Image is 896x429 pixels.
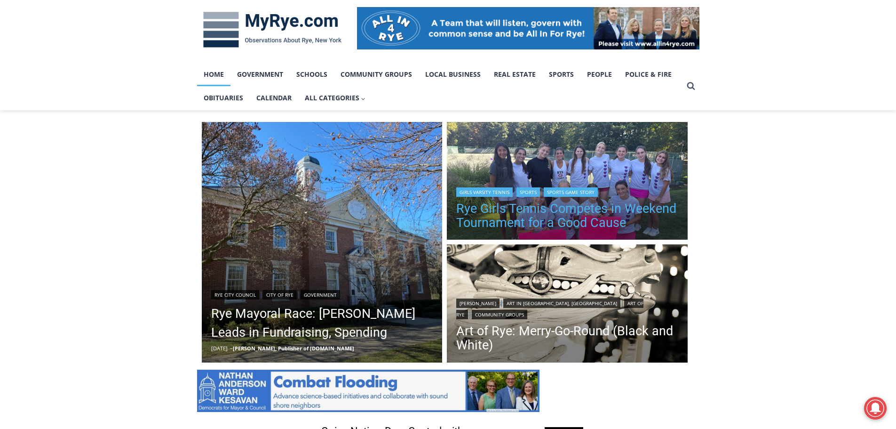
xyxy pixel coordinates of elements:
[516,187,540,197] a: Sports
[230,345,233,352] span: –
[197,63,682,110] nav: Primary Navigation
[99,81,103,91] div: 6
[263,290,297,299] a: City of Rye
[618,63,678,86] a: Police & Fire
[487,63,542,86] a: Real Estate
[230,63,290,86] a: Government
[456,299,500,308] a: [PERSON_NAME]
[233,345,354,352] a: [PERSON_NAME], Publisher of [DOMAIN_NAME]
[211,345,228,352] time: [DATE]
[211,288,433,299] div: | |
[105,81,108,91] div: /
[226,91,456,117] a: Intern @ [DOMAIN_NAME]
[682,78,699,95] button: View Search Form
[211,304,433,342] a: Rye Mayoral Race: [PERSON_NAME] Leads in Fundraising, Spending
[197,5,348,54] img: MyRye.com
[456,297,678,319] div: | | |
[456,324,678,352] a: Art of Rye: Merry-Go-Round (Black and White)
[447,244,688,365] img: [PHOTO: Merry-Go-Round (Black and White). Lights blur in the background as the horses spin. By Jo...
[580,63,618,86] a: People
[301,290,340,299] a: Government
[447,244,688,365] a: Read More Art of Rye: Merry-Go-Round (Black and White)
[0,94,141,117] a: [PERSON_NAME] Read Sanctuary Fall Fest: [DATE]
[472,310,527,319] a: Community Groups
[456,186,678,197] div: | |
[290,63,334,86] a: Schools
[456,187,513,197] a: Girls Varsity Tennis
[334,63,419,86] a: Community Groups
[110,81,114,91] div: 6
[197,86,250,110] a: Obituaries
[357,7,699,49] img: All in for Rye
[447,122,688,243] a: Read More Rye Girls Tennis Competes in Weekend Tournament for a Good Cause
[238,0,444,91] div: "We would have speakers with experience in local journalism speak to us about their experiences a...
[419,63,487,86] a: Local Business
[197,63,230,86] a: Home
[503,299,620,308] a: Art in [GEOGRAPHIC_DATA], [GEOGRAPHIC_DATA]
[456,202,678,230] a: Rye Girls Tennis Competes in Weekend Tournament for a Good Cause
[202,122,443,363] img: Rye City Hall Rye, NY
[211,290,259,299] a: Rye City Council
[99,26,136,79] div: Two by Two Animal Haven & The Nature Company: The Wild World of Animals
[250,86,298,110] a: Calendar
[298,86,373,110] button: Child menu of All Categories
[542,63,580,86] a: Sports
[246,94,436,115] span: Intern @ [DOMAIN_NAME]
[202,122,443,363] a: Read More Rye Mayoral Race: Henderson Leads in Fundraising, Spending
[8,95,125,116] h4: [PERSON_NAME] Read Sanctuary Fall Fest: [DATE]
[447,122,688,243] img: (PHOTO: The top Rye Girls Varsity Tennis team poses after the Georgia Williams Memorial Scholarsh...
[544,187,598,197] a: Sports Game Story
